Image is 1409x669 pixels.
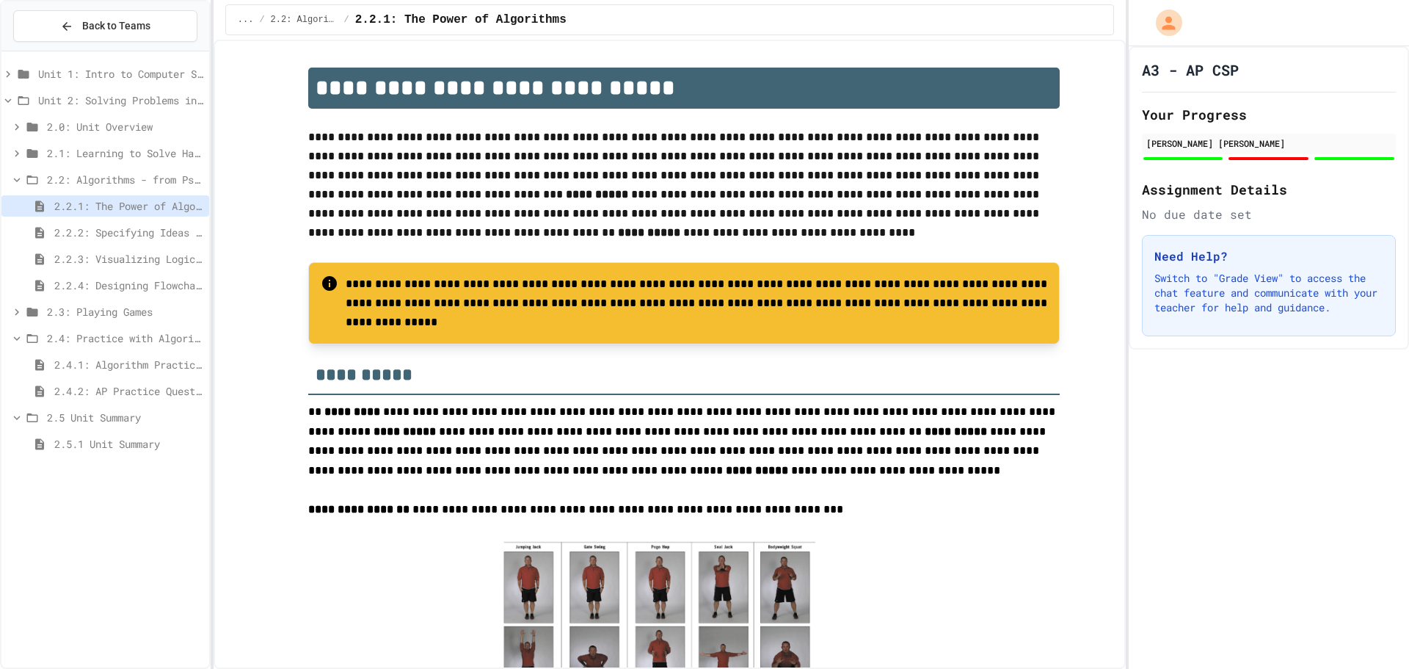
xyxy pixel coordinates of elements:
[54,198,203,214] span: 2.2.1: The Power of Algorithms
[1142,59,1239,80] h1: A3 - AP CSP
[1142,179,1396,200] h2: Assignment Details
[344,14,349,26] span: /
[54,357,203,372] span: 2.4.1: Algorithm Practice Exercises
[38,93,203,108] span: Unit 2: Solving Problems in Computer Science
[1146,137,1391,150] div: [PERSON_NAME] [PERSON_NAME]
[54,225,203,240] span: 2.2.2: Specifying Ideas with Pseudocode
[54,383,203,399] span: 2.4.2: AP Practice Questions
[271,14,338,26] span: 2.2: Algorithms - from Pseudocode to Flowcharts
[1142,104,1396,125] h2: Your Progress
[47,119,203,134] span: 2.0: Unit Overview
[47,330,203,346] span: 2.4: Practice with Algorithms
[54,251,203,267] span: 2.2.3: Visualizing Logic with Flowcharts
[259,14,264,26] span: /
[1154,247,1383,265] h3: Need Help?
[13,10,197,42] button: Back to Teams
[47,145,203,161] span: 2.1: Learning to Solve Hard Problems
[1154,271,1383,315] p: Switch to "Grade View" to access the chat feature and communicate with your teacher for help and ...
[355,11,567,29] span: 2.2.1: The Power of Algorithms
[1347,610,1394,654] iframe: chat widget
[54,436,203,452] span: 2.5.1 Unit Summary
[1287,546,1394,609] iframe: chat widget
[1140,6,1186,40] div: My Account
[47,304,203,319] span: 2.3: Playing Games
[82,18,150,34] span: Back to Teams
[54,278,203,293] span: 2.2.4: Designing Flowcharts
[238,14,254,26] span: ...
[38,66,203,82] span: Unit 1: Intro to Computer Science
[47,172,203,187] span: 2.2: Algorithms - from Pseudocode to Flowcharts
[47,410,203,425] span: 2.5 Unit Summary
[1142,206,1396,223] div: No due date set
